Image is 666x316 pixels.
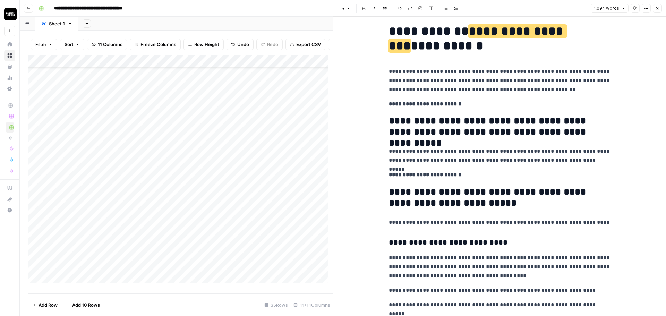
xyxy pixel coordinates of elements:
button: Add Row [28,299,62,310]
span: 1,094 words [594,5,619,11]
span: Add 10 Rows [72,301,100,308]
span: 11 Columns [98,41,122,48]
button: Row Height [183,39,224,50]
span: Filter [35,41,46,48]
span: Undo [237,41,249,48]
span: Add Row [39,301,58,308]
a: AirOps Academy [4,182,15,194]
button: 1,094 words [591,4,629,13]
div: Sheet 1 [49,20,65,27]
span: Freeze Columns [140,41,176,48]
a: Browse [4,50,15,61]
a: Settings [4,83,15,94]
img: Contact Studios Logo [4,8,17,20]
span: Sort [65,41,74,48]
span: Row Height [194,41,219,48]
div: 11/11 Columns [291,299,333,310]
button: Workspace: Contact Studios [4,6,15,23]
span: Export CSV [296,41,321,48]
div: 35 Rows [262,299,291,310]
a: Usage [4,72,15,83]
button: Redo [256,39,283,50]
a: Home [4,39,15,50]
button: What's new? [4,194,15,205]
button: 11 Columns [87,39,127,50]
a: Your Data [4,61,15,72]
button: Add 10 Rows [62,299,104,310]
button: Export CSV [285,39,325,50]
button: Filter [31,39,57,50]
button: Help + Support [4,205,15,216]
span: Redo [267,41,278,48]
button: Undo [227,39,254,50]
a: Sheet 1 [35,17,78,31]
div: What's new? [5,194,15,204]
button: Freeze Columns [130,39,181,50]
button: Sort [60,39,84,50]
